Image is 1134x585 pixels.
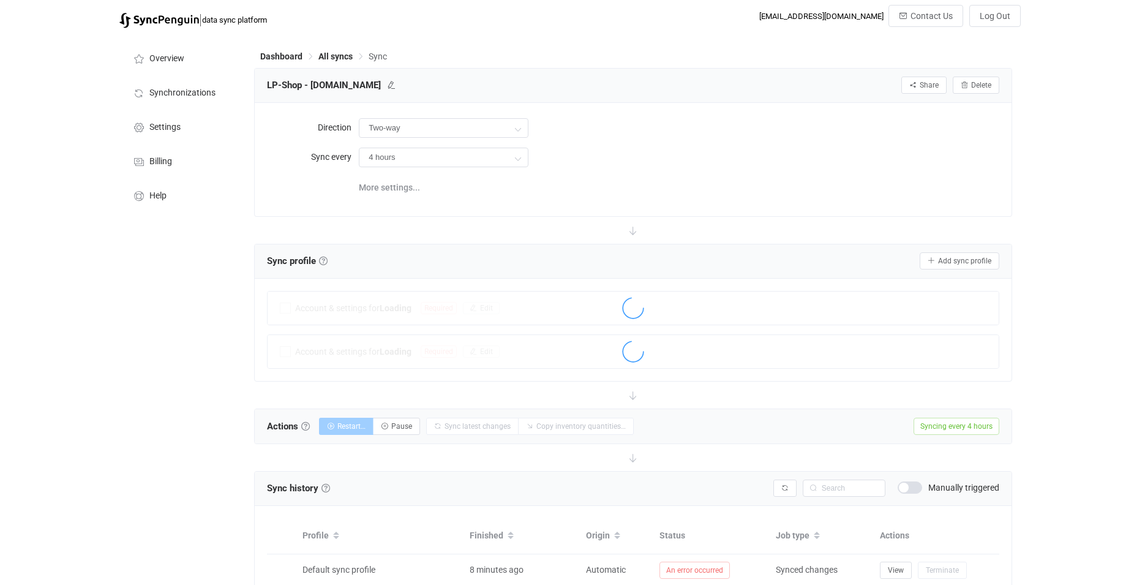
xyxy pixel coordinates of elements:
span: More settings... [359,175,420,200]
div: Profile [296,526,464,546]
span: | [199,11,202,28]
button: Delete [953,77,999,94]
span: Synchronizations [149,88,216,98]
span: data sync platform [202,15,267,25]
span: Help [149,191,167,201]
span: Billing [149,157,172,167]
div: Finished [464,526,580,546]
label: Sync every [267,145,359,169]
img: syncpenguin.svg [119,13,199,28]
span: Sync [369,51,387,61]
span: An error occurred [659,562,730,579]
span: Dashboard [260,51,302,61]
input: Model [359,148,528,167]
div: Actions [874,529,999,543]
a: Billing [119,143,242,178]
button: Log Out [969,5,1021,27]
span: Log Out [980,11,1010,21]
span: Manually triggered [928,483,999,492]
span: 8 minutes ago [470,565,524,575]
a: View [880,565,912,575]
a: Settings [119,109,242,143]
span: Synced changes [776,565,838,575]
input: Model [359,118,528,138]
span: Sync latest changes [445,422,511,431]
div: Status [653,529,770,543]
span: Restart… [337,422,366,431]
div: Job type [770,526,874,546]
span: Delete [971,81,991,89]
button: Pause [373,418,420,435]
button: Copy inventory quantities… [518,418,634,435]
a: Synchronizations [119,75,242,109]
span: Copy inventory quantities… [536,422,626,431]
div: Breadcrumb [260,52,387,61]
span: View [888,566,904,575]
span: Syncing every 4 hours [914,418,999,435]
input: Search [803,480,885,497]
button: Add sync profile [920,252,999,270]
span: LP-Shop - [DOMAIN_NAME] [267,76,381,94]
span: Sync history [267,483,318,494]
div: Automatic [580,563,653,577]
div: Origin [580,526,653,546]
span: Default sync profile [302,565,375,575]
button: Sync latest changes [426,418,519,435]
button: View [880,562,912,579]
span: Contact Us [911,11,953,21]
span: Actions [267,417,310,436]
span: Overview [149,54,184,64]
span: Sync profile [267,252,328,270]
span: Add sync profile [938,257,991,265]
a: Help [119,178,242,212]
label: Direction [267,115,359,140]
a: Overview [119,40,242,75]
button: Terminate [918,562,967,579]
span: All syncs [318,51,353,61]
button: Restart… [319,418,374,435]
span: Pause [391,422,412,431]
button: Contact Us [888,5,963,27]
a: |data sync platform [119,11,267,28]
div: [EMAIL_ADDRESS][DOMAIN_NAME] [759,12,884,21]
button: Share [901,77,947,94]
span: Share [920,81,939,89]
span: Terminate [926,566,959,575]
span: Settings [149,123,181,132]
